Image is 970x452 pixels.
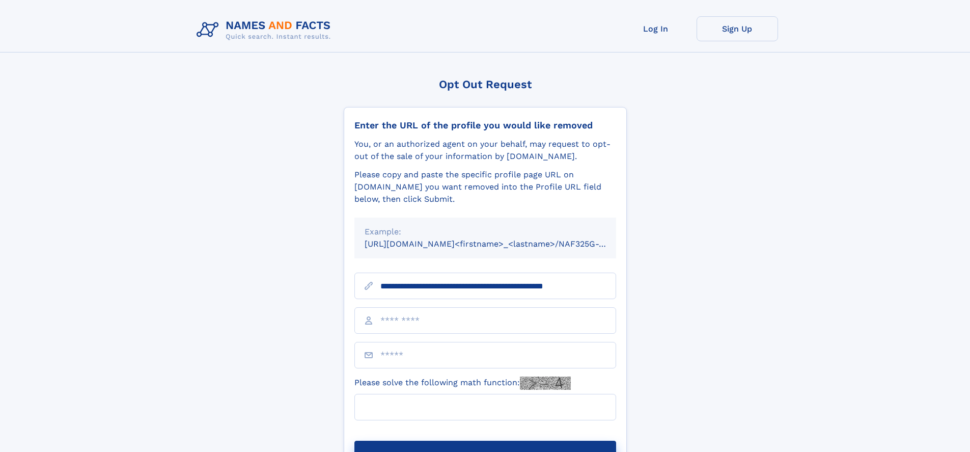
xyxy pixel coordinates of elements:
[354,169,616,205] div: Please copy and paste the specific profile page URL on [DOMAIN_NAME] you want removed into the Pr...
[354,120,616,131] div: Enter the URL of the profile you would like removed
[697,16,778,41] a: Sign Up
[615,16,697,41] a: Log In
[365,226,606,238] div: Example:
[344,78,627,91] div: Opt Out Request
[192,16,339,44] img: Logo Names and Facts
[365,239,635,249] small: [URL][DOMAIN_NAME]<firstname>_<lastname>/NAF325G-xxxxxxxx
[354,138,616,163] div: You, or an authorized agent on your behalf, may request to opt-out of the sale of your informatio...
[354,377,571,390] label: Please solve the following math function:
